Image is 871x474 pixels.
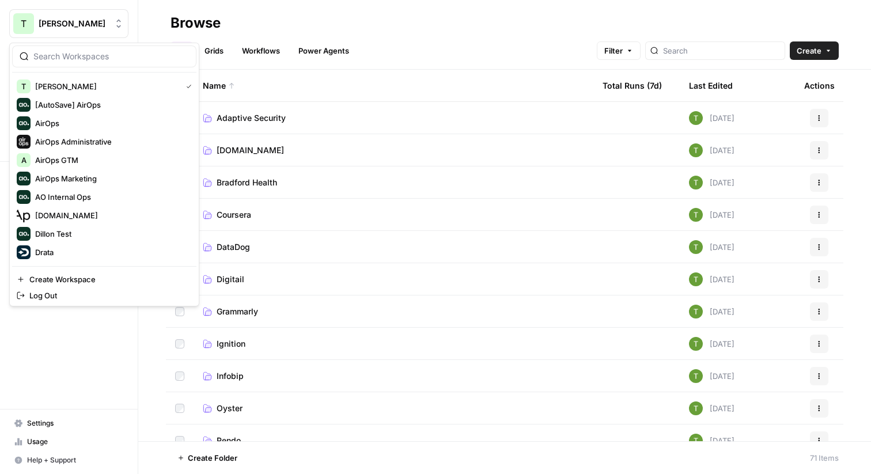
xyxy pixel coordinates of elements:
div: [DATE] [689,143,734,157]
a: Coursera [203,209,584,221]
span: AO Internal Ops [35,191,187,203]
div: Workspace: Travis Demo [9,43,199,306]
img: yba7bbzze900hr86j8rqqvfn473j [689,240,703,254]
img: AirOps Logo [17,116,31,130]
a: Workflows [235,41,287,60]
span: AirOps Marketing [35,173,187,184]
span: Grammarly [217,306,258,317]
div: [DATE] [689,240,734,254]
span: Create Folder [188,452,237,464]
a: DataDog [203,241,584,253]
span: Bradford Health [217,177,277,188]
a: Adaptive Security [203,112,584,124]
div: Actions [804,70,835,101]
span: Infobip [217,370,244,382]
img: AirOps Marketing Logo [17,172,31,185]
a: Bradford Health [203,177,584,188]
span: Drata [35,247,187,258]
a: Ignition [203,338,584,350]
span: Log Out [29,290,187,301]
span: Digitail [217,274,244,285]
span: AirOps Administrative [35,136,187,147]
a: Usage [9,433,128,451]
span: Pendo [217,435,241,446]
div: Name [203,70,584,101]
div: Browse [171,14,221,32]
button: Help + Support [9,451,128,469]
input: Search Workspaces [33,51,189,62]
span: AirOps GTM [35,154,187,166]
img: Drata Logo [17,245,31,259]
a: Pendo [203,435,584,446]
span: A [21,154,26,166]
img: yba7bbzze900hr86j8rqqvfn473j [689,305,703,318]
span: T [21,81,26,92]
input: Search [663,45,780,56]
span: [PERSON_NAME] [35,81,177,92]
div: [DATE] [689,337,734,351]
img: yba7bbzze900hr86j8rqqvfn473j [689,434,703,448]
span: Create [797,45,821,56]
span: T [21,17,26,31]
a: Create Workspace [12,271,196,287]
span: Coursera [217,209,251,221]
a: Digitail [203,274,584,285]
span: Dillon Test [35,228,187,240]
span: [PERSON_NAME] [39,18,108,29]
span: DataDog [217,241,250,253]
img: yba7bbzze900hr86j8rqqvfn473j [689,337,703,351]
div: [DATE] [689,176,734,189]
img: yba7bbzze900hr86j8rqqvfn473j [689,272,703,286]
img: yba7bbzze900hr86j8rqqvfn473j [689,111,703,125]
span: Filter [604,45,623,56]
span: Usage [27,437,123,447]
div: [DATE] [689,305,734,318]
div: 71 Items [810,452,839,464]
img: AirOps Administrative Logo [17,135,31,149]
img: yba7bbzze900hr86j8rqqvfn473j [689,176,703,189]
span: [AutoSave] AirOps [35,99,187,111]
span: Settings [27,418,123,429]
img: yba7bbzze900hr86j8rqqvfn473j [689,369,703,383]
button: Create [790,41,839,60]
a: Grids [198,41,230,60]
div: [DATE] [689,208,734,222]
span: Ignition [217,338,245,350]
img: [AutoSave] AirOps Logo [17,98,31,112]
button: Filter [597,41,641,60]
a: Power Agents [291,41,356,60]
div: [DATE] [689,369,734,383]
button: Workspace: Travis Demo [9,9,128,38]
span: [DOMAIN_NAME] [217,145,284,156]
span: Oyster [217,403,243,414]
div: [DATE] [689,434,734,448]
div: Last Edited [689,70,733,101]
img: yba7bbzze900hr86j8rqqvfn473j [689,401,703,415]
img: Apollo.io Logo [17,208,31,222]
span: [DOMAIN_NAME] [35,210,187,221]
a: Settings [9,414,128,433]
button: Create Folder [171,449,244,467]
img: yba7bbzze900hr86j8rqqvfn473j [689,208,703,222]
a: [DOMAIN_NAME] [203,145,584,156]
span: Help + Support [27,455,123,465]
img: AO Internal Ops Logo [17,190,31,204]
a: Oyster [203,403,584,414]
a: Log Out [12,287,196,304]
div: [DATE] [689,401,734,415]
span: Create Workspace [29,274,187,285]
div: Total Runs (7d) [603,70,662,101]
div: [DATE] [689,272,734,286]
a: Infobip [203,370,584,382]
a: Grammarly [203,306,584,317]
img: yba7bbzze900hr86j8rqqvfn473j [689,143,703,157]
img: Dillon Test Logo [17,227,31,241]
span: AirOps [35,117,187,129]
div: [DATE] [689,111,734,125]
a: All [171,41,193,60]
span: Adaptive Security [217,112,286,124]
